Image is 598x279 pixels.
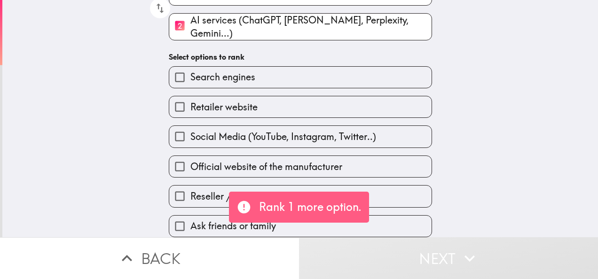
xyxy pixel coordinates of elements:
span: Social Media (YouTube, Instagram, Twitter..) [190,130,376,143]
button: Search engines [169,67,432,88]
span: Retailer website [190,101,258,114]
span: Search engines [190,70,255,84]
button: Official website of the manufacturer [169,156,432,177]
span: Ask friends or family [190,219,276,232]
button: 2AI services (ChatGPT, [PERSON_NAME], Perplexity, Gemini...) [169,14,432,40]
button: Next [299,237,598,279]
span: Reseller / carrier website [190,190,297,203]
h6: Select options to rank [169,52,432,62]
button: Reseller / carrier website [169,186,432,207]
button: Retailer website [169,96,432,117]
p: Rank 1 more option. [259,199,362,215]
span: AI services (ChatGPT, [PERSON_NAME], Perplexity, Gemini...) [190,14,432,40]
button: Ask friends or family [169,216,432,237]
button: Social Media (YouTube, Instagram, Twitter..) [169,126,432,147]
span: Official website of the manufacturer [190,160,342,173]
